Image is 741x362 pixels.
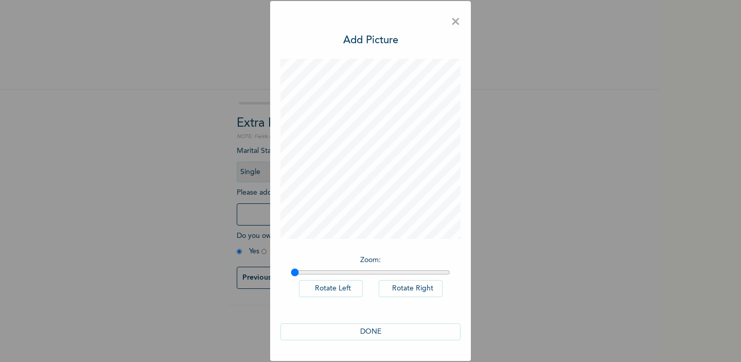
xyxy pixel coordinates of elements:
button: DONE [280,323,461,340]
span: × [451,11,461,33]
button: Rotate Right [379,280,443,297]
span: Please add a recent Passport Photograph [237,189,422,231]
h3: Add Picture [343,33,398,48]
button: Rotate Left [299,280,363,297]
p: Zoom : [291,255,450,266]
